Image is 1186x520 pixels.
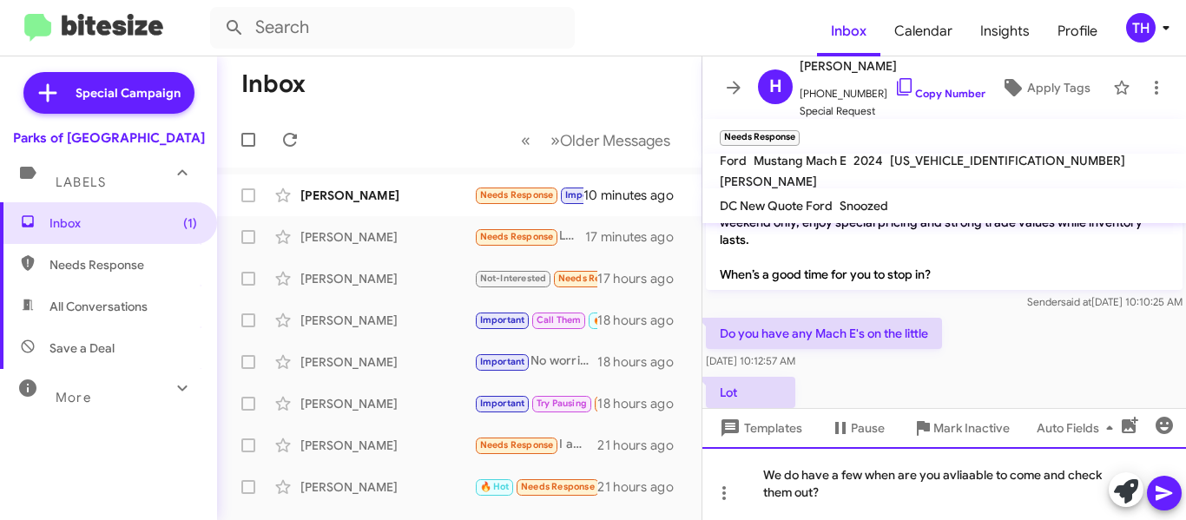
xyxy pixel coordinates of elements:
[49,298,148,315] span: All Conversations
[474,435,597,455] div: I am not. I asked for a price on a build via the ford web site and got an absurd price with extra...
[894,87,985,100] a: Copy Number
[720,130,800,146] small: Needs Response
[817,6,880,56] a: Inbox
[720,174,817,189] span: [PERSON_NAME]
[1061,295,1091,308] span: said at
[300,270,474,287] div: [PERSON_NAME]
[720,198,833,214] span: DC New Quote Ford
[597,270,688,287] div: 17 hours ago
[49,214,197,232] span: Inbox
[716,412,802,444] span: Templates
[985,72,1104,103] button: Apply Tags
[769,73,782,101] span: H
[511,122,541,158] button: Previous
[558,273,632,284] span: Needs Response
[241,70,306,98] h1: Inbox
[550,129,560,151] span: »
[537,398,587,409] span: Try Pausing
[851,412,885,444] span: Pause
[300,478,474,496] div: [PERSON_NAME]
[1044,6,1111,56] a: Profile
[1023,412,1134,444] button: Auto Fields
[800,56,985,76] span: [PERSON_NAME]
[583,187,688,204] div: 10 minutes ago
[585,228,688,246] div: 17 minutes ago
[480,189,554,201] span: Needs Response
[593,314,623,326] span: 🔥 Hot
[597,312,688,329] div: 18 hours ago
[1027,295,1183,308] span: Sender [DATE] 10:10:25 AM
[474,477,597,497] div: I don't have any availability until at least [DATE]. But I have challenged credit and I don't hav...
[480,356,525,367] span: Important
[56,174,106,190] span: Labels
[1111,13,1167,43] button: TH
[706,172,1183,290] p: Hi [PERSON_NAME]! With the new year approaching fast, we’re making CRAZY deals at [GEOGRAPHIC_DAT...
[480,398,525,409] span: Important
[537,314,582,326] span: Call Them
[300,187,474,204] div: [PERSON_NAME]
[706,318,942,349] p: Do you have any Mach E's on the little
[565,189,610,201] span: Important
[597,353,688,371] div: 18 hours ago
[540,122,681,158] button: Next
[474,227,585,247] div: Lot
[474,310,597,330] div: Hey, Kaity! Let me check!
[933,412,1010,444] span: Mark Inactive
[49,256,197,273] span: Needs Response
[474,268,597,288] div: And it's financed
[1126,13,1156,43] div: TH
[56,390,91,405] span: More
[880,6,966,56] a: Calendar
[720,153,747,168] span: Ford
[597,437,688,454] div: 21 hours ago
[1037,412,1120,444] span: Auto Fields
[210,7,575,49] input: Search
[560,131,670,150] span: Older Messages
[480,273,547,284] span: Not-Interested
[816,412,899,444] button: Pause
[474,393,597,413] div: Hi [PERSON_NAME]....thanks for reaching out. I would need to see the deal before I came in so may...
[300,437,474,454] div: [PERSON_NAME]
[300,395,474,412] div: [PERSON_NAME]
[706,377,795,408] p: Lot
[480,314,525,326] span: Important
[800,76,985,102] span: [PHONE_NUMBER]
[754,153,847,168] span: Mustang Mach E
[511,122,681,158] nav: Page navigation example
[183,214,197,232] span: (1)
[300,312,474,329] div: [PERSON_NAME]
[300,353,474,371] div: [PERSON_NAME]
[966,6,1044,56] a: Insights
[474,352,597,372] div: No worries! Here's what we have in stock: [URL][DOMAIN_NAME]
[800,102,985,120] span: Special Request
[899,412,1024,444] button: Mark Inactive
[300,228,474,246] div: [PERSON_NAME]
[474,185,583,205] div: I just talked to you guys [DATE] and we couldnt agree to numbers. So i doubte the deals are that ...
[13,129,205,147] div: Parks of [GEOGRAPHIC_DATA]
[480,439,554,451] span: Needs Response
[521,481,595,492] span: Needs Response
[1027,72,1090,103] span: Apply Tags
[853,153,883,168] span: 2024
[597,478,688,496] div: 21 hours ago
[480,231,554,242] span: Needs Response
[702,447,1186,520] div: We do have a few when are you avliaable to come and check them out?
[706,354,795,367] span: [DATE] 10:12:57 AM
[23,72,194,114] a: Special Campaign
[480,481,510,492] span: 🔥 Hot
[49,339,115,357] span: Save a Deal
[76,84,181,102] span: Special Campaign
[890,153,1125,168] span: [US_VEHICLE_IDENTIFICATION_NUMBER]
[702,412,816,444] button: Templates
[840,198,888,214] span: Snoozed
[597,395,688,412] div: 18 hours ago
[521,129,530,151] span: «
